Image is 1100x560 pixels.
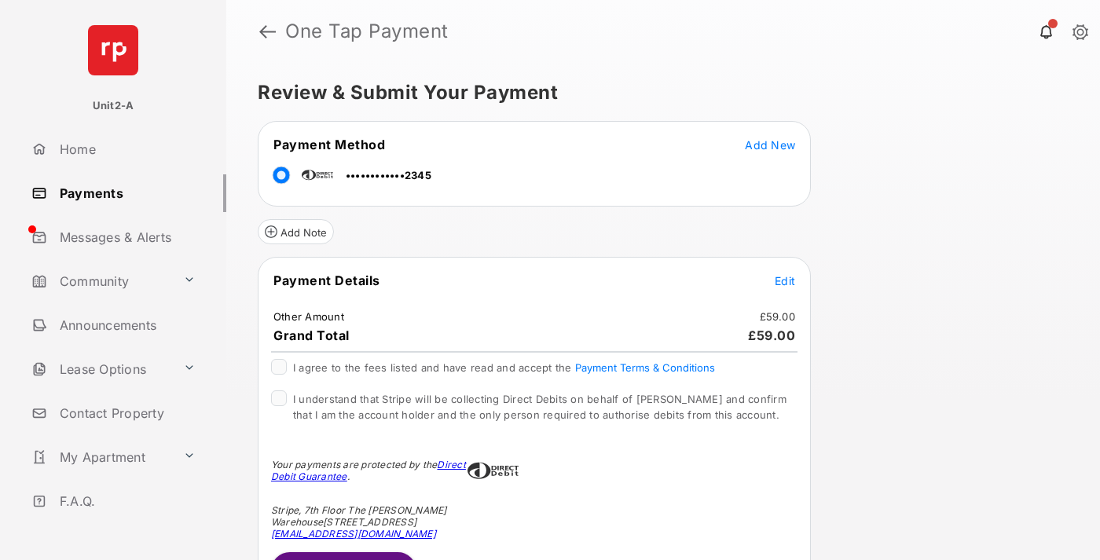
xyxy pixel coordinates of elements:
[25,482,226,520] a: F.A.Q.
[258,219,334,244] button: Add Note
[575,361,715,374] button: I agree to the fees listed and have read and accept the
[25,174,226,212] a: Payments
[285,22,449,41] strong: One Tap Payment
[25,130,226,168] a: Home
[25,438,177,476] a: My Apartment
[346,169,431,181] span: ••••••••••••2345
[25,218,226,256] a: Messages & Alerts
[25,394,226,432] a: Contact Property
[775,274,795,287] span: Edit
[273,328,350,343] span: Grand Total
[271,528,436,540] a: [EMAIL_ADDRESS][DOMAIN_NAME]
[273,137,385,152] span: Payment Method
[775,273,795,288] button: Edit
[745,137,795,152] button: Add New
[25,306,226,344] a: Announcements
[271,504,467,540] div: Stripe, 7th Floor The [PERSON_NAME] Warehouse [STREET_ADDRESS]
[271,459,467,482] div: Your payments are protected by the .
[748,328,795,343] span: £59.00
[745,138,795,152] span: Add New
[293,393,786,421] span: I understand that Stripe will be collecting Direct Debits on behalf of [PERSON_NAME] and confirm ...
[25,350,177,388] a: Lease Options
[258,83,1056,102] h5: Review & Submit Your Payment
[759,309,797,324] td: £59.00
[271,459,466,482] a: Direct Debit Guarantee
[293,361,715,374] span: I agree to the fees listed and have read and accept the
[25,262,177,300] a: Community
[273,273,380,288] span: Payment Details
[93,98,134,114] p: Unit2-A
[88,25,138,75] img: svg+xml;base64,PHN2ZyB4bWxucz0iaHR0cDovL3d3dy53My5vcmcvMjAwMC9zdmciIHdpZHRoPSI2NCIgaGVpZ2h0PSI2NC...
[273,309,345,324] td: Other Amount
